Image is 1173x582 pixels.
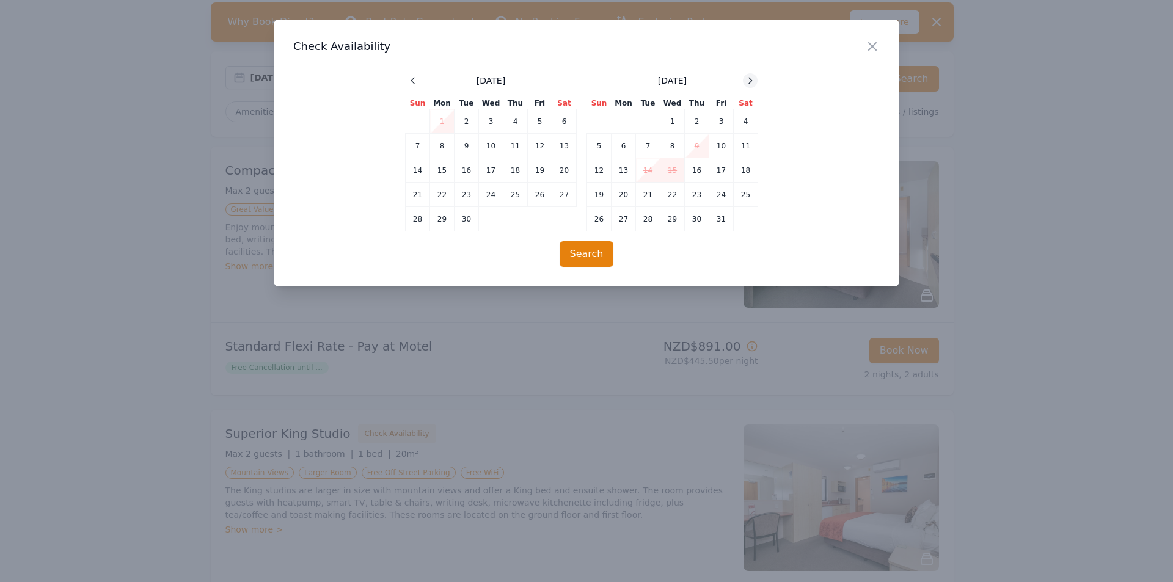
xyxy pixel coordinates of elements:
td: 16 [685,158,709,183]
td: 7 [636,134,660,158]
td: 20 [612,183,636,207]
td: 11 [734,134,758,158]
td: 20 [552,158,577,183]
th: Fri [528,98,552,109]
td: 2 [685,109,709,134]
td: 4 [734,109,758,134]
td: 7 [406,134,430,158]
td: 12 [528,134,552,158]
td: 1 [430,109,455,134]
th: Mon [430,98,455,109]
td: 10 [479,134,503,158]
td: 3 [479,109,503,134]
th: Thu [685,98,709,109]
td: 28 [406,207,430,231]
th: Mon [612,98,636,109]
td: 24 [479,183,503,207]
h3: Check Availability [293,39,880,54]
th: Sun [406,98,430,109]
span: [DATE] [658,75,687,87]
td: 25 [503,183,528,207]
td: 27 [552,183,577,207]
td: 6 [552,109,577,134]
td: 30 [685,207,709,231]
td: 17 [709,158,734,183]
td: 2 [455,109,479,134]
td: 12 [587,158,612,183]
th: Sun [587,98,612,109]
td: 14 [406,158,430,183]
th: Wed [479,98,503,109]
th: Sat [734,98,758,109]
td: 23 [455,183,479,207]
td: 3 [709,109,734,134]
td: 15 [660,158,685,183]
td: 6 [612,134,636,158]
td: 26 [528,183,552,207]
td: 17 [479,158,503,183]
td: 9 [685,134,709,158]
td: 18 [503,158,528,183]
td: 26 [587,207,612,231]
td: 13 [612,158,636,183]
td: 27 [612,207,636,231]
td: 15 [430,158,455,183]
td: 22 [430,183,455,207]
td: 19 [528,158,552,183]
td: 11 [503,134,528,158]
td: 22 [660,183,685,207]
th: Tue [455,98,479,109]
td: 1 [660,109,685,134]
td: 30 [455,207,479,231]
td: 29 [660,207,685,231]
td: 8 [430,134,455,158]
td: 31 [709,207,734,231]
td: 16 [455,158,479,183]
td: 21 [636,183,660,207]
th: Sat [552,98,577,109]
th: Tue [636,98,660,109]
td: 14 [636,158,660,183]
td: 10 [709,134,734,158]
td: 9 [455,134,479,158]
th: Wed [660,98,685,109]
td: 13 [552,134,577,158]
th: Thu [503,98,528,109]
button: Search [560,241,614,267]
td: 5 [528,109,552,134]
td: 21 [406,183,430,207]
td: 5 [587,134,612,158]
td: 23 [685,183,709,207]
th: Fri [709,98,734,109]
td: 18 [734,158,758,183]
td: 24 [709,183,734,207]
td: 28 [636,207,660,231]
td: 8 [660,134,685,158]
td: 19 [587,183,612,207]
span: [DATE] [477,75,505,87]
td: 4 [503,109,528,134]
td: 25 [734,183,758,207]
td: 29 [430,207,455,231]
